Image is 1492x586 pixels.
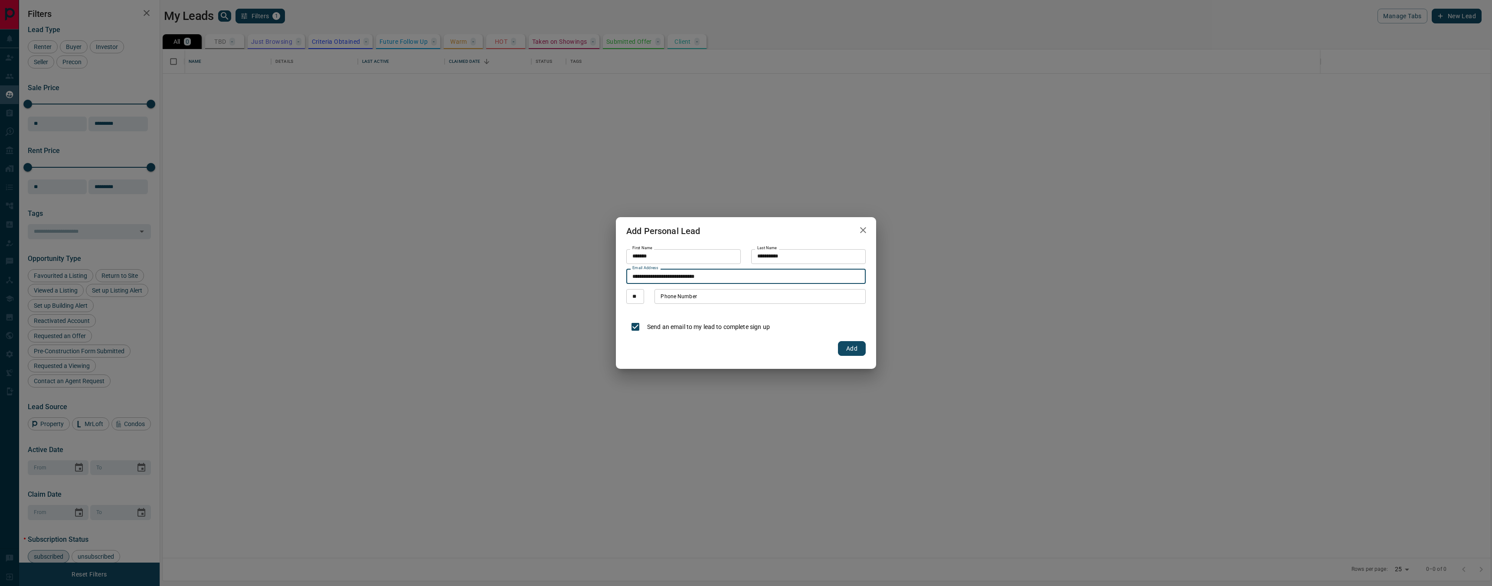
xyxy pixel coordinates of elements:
[757,245,777,251] label: Last Name
[632,245,652,251] label: First Name
[616,217,711,245] h2: Add Personal Lead
[838,341,866,356] button: Add
[632,265,658,271] label: Email Address
[647,322,770,332] p: Send an email to my lead to complete sign up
